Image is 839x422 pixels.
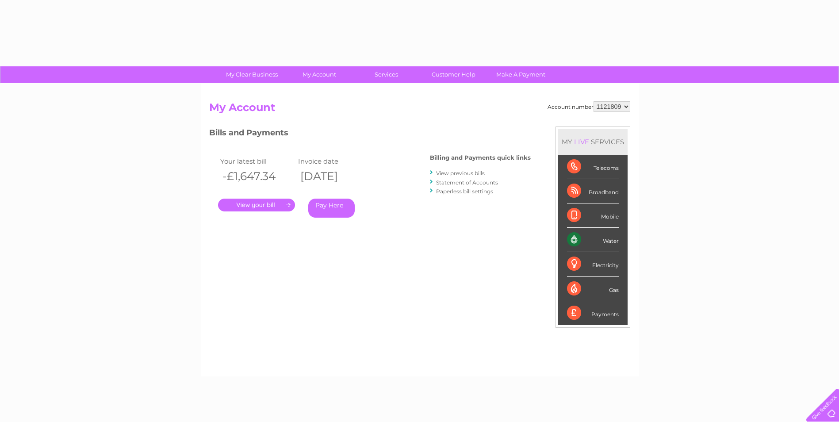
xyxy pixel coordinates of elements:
[567,203,619,228] div: Mobile
[558,129,628,154] div: MY SERVICES
[209,101,630,118] h2: My Account
[215,66,288,83] a: My Clear Business
[350,66,423,83] a: Services
[548,101,630,112] div: Account number
[296,155,374,167] td: Invoice date
[567,252,619,276] div: Electricity
[218,199,295,211] a: .
[218,167,296,185] th: -£1,647.34
[484,66,557,83] a: Make A Payment
[436,188,493,195] a: Paperless bill settings
[567,155,619,179] div: Telecoms
[572,138,591,146] div: LIVE
[567,228,619,252] div: Water
[308,199,355,218] a: Pay Here
[283,66,356,83] a: My Account
[417,66,490,83] a: Customer Help
[218,155,296,167] td: Your latest bill
[436,170,485,176] a: View previous bills
[567,179,619,203] div: Broadband
[296,167,374,185] th: [DATE]
[436,179,498,186] a: Statement of Accounts
[209,127,531,142] h3: Bills and Payments
[430,154,531,161] h4: Billing and Payments quick links
[567,301,619,325] div: Payments
[567,277,619,301] div: Gas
